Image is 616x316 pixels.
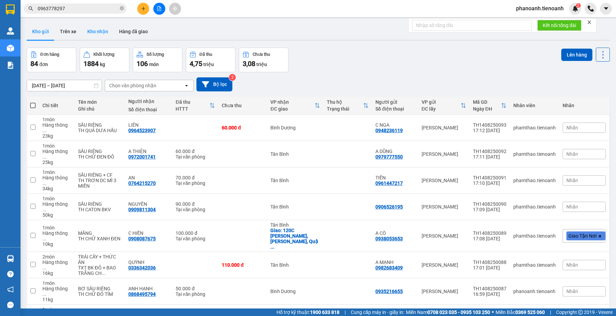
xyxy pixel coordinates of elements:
div: TH1408250089 [473,230,506,236]
div: Thu hộ [327,99,363,105]
div: Tân Bình [270,262,320,268]
div: Tại văn phòng [176,180,215,186]
button: Số lượng106món [133,48,182,72]
span: aim [172,6,177,11]
div: phamthao.tienoanh [513,204,556,210]
div: TH1408250092 [473,149,506,154]
span: ... [42,265,47,270]
div: TH1408250091 [473,175,506,180]
div: Mã GD [473,99,501,105]
span: Giao Tận Nơi [568,233,596,239]
span: phanoanh.tienoanh [511,4,569,13]
div: A CÒ [375,230,415,236]
div: 1 món [42,225,71,230]
span: món [149,62,159,67]
button: Chưa thu3,08 triệu [239,48,288,72]
div: 1 món [42,117,71,122]
div: Tại văn phòng [176,154,215,160]
div: 0961447217 [375,180,403,186]
div: Chưa thu [222,103,264,108]
div: 16:59 [DATE] [473,291,506,297]
div: 0982683409 [375,265,403,270]
span: file-add [157,6,162,11]
span: ... [42,128,47,133]
div: TH QUẢ DƯA HẤU [78,128,121,133]
span: ... [42,154,47,160]
span: ... [42,236,47,241]
span: ... [42,207,47,212]
div: TH1408250088 [473,260,506,265]
div: TH1408250087 [473,286,506,291]
div: TXT BK ĐỎ + BAO TRẮNG CHỮ ĐỎ [78,265,121,276]
div: 1 món [42,307,71,312]
div: phamthao.tienoanh [513,151,556,157]
span: close-circle [120,5,124,12]
div: BƠ SẦU RIÊNG [78,286,121,291]
span: kg [100,62,105,67]
span: 106 [137,60,148,68]
span: ... [42,291,47,297]
img: phone-icon [588,5,594,12]
div: 60.000 đ [176,149,215,154]
span: đơn [39,62,48,67]
div: Bình Dương [270,289,320,294]
span: close [587,20,592,25]
span: Hỗ trợ kỹ thuật: [277,308,339,316]
div: ĐC giao [270,106,314,112]
span: Nhãn [566,262,578,268]
div: Hàng thông thường [42,175,71,186]
span: ... [102,270,106,276]
span: Cung cấp máy in - giấy in: [351,308,404,316]
div: TH CATON BKV [78,207,121,212]
div: VP gửi [422,99,461,105]
span: | [345,308,346,316]
div: Số lượng [146,52,164,57]
div: phamthao.tienoanh [513,178,556,183]
div: 1 món [42,169,71,175]
span: 1884 [84,60,99,68]
div: TH TRƠN DC MÌ 3 MIỀN [78,178,121,189]
div: phamthao.tienoanh [513,262,556,268]
button: Trên xe [54,23,82,40]
div: 17:01 [DATE] [473,265,506,270]
sup: 2 [229,74,236,81]
img: logo-vxr [6,4,15,15]
button: Kho nhận [82,23,114,40]
div: 17:08 [DATE] [473,236,506,241]
input: Select a date range. [27,80,102,91]
div: A THIỆN [128,149,169,154]
div: 23 kg [42,133,71,139]
div: Đã thu [200,52,212,57]
th: Toggle SortBy [323,97,372,115]
div: SẦU RIÊNG + CF [78,172,121,178]
span: Nhãn [566,178,578,183]
span: close-circle [120,6,124,10]
div: SẦU RIÊNG [78,122,121,128]
th: Toggle SortBy [470,97,510,115]
div: 17:11 [DATE] [473,154,506,160]
div: 60.000 đ [222,125,264,130]
img: warehouse-icon [7,255,14,262]
div: Bình Dương [270,125,320,130]
div: Tân Bình [270,178,320,183]
button: Kết nối tổng đài [537,20,581,31]
div: A DŨNG [375,149,415,154]
button: Kho gửi [27,23,54,40]
div: 1 món [42,280,71,286]
div: 0336342036 [128,265,156,270]
span: Miền Bắc [496,308,545,316]
button: Đơn hàng84đơn [27,48,76,72]
div: [PERSON_NAME] [422,262,466,268]
div: 17:10 [DATE] [473,180,506,186]
div: ĐC lấy [422,106,461,112]
div: Tại văn phòng [176,236,215,241]
div: VP nhận [270,99,314,105]
div: 0964523907 [128,128,156,133]
th: Toggle SortBy [172,97,218,115]
div: Đã thu [176,99,209,105]
strong: 0708 023 035 - 0935 103 250 [427,309,490,315]
div: MĂNG [78,230,121,236]
div: Trạng thái [327,106,363,112]
div: SẦU RIÊNG [78,149,121,154]
div: 100.000 đ [176,230,215,236]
